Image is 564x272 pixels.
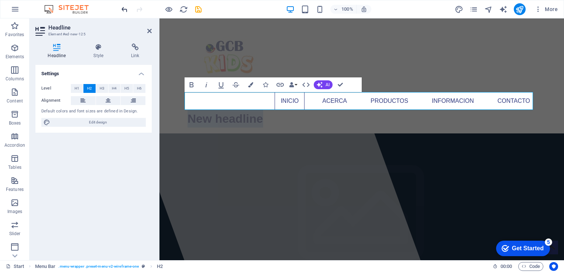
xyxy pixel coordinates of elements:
[48,24,152,31] h2: Headline
[53,1,60,9] div: 5
[549,262,558,271] button: Usercentrics
[326,83,330,87] span: AI
[5,32,24,38] p: Favorites
[35,43,81,59] h4: Headline
[20,8,52,15] div: Get Started
[58,262,139,271] span: . menu-wrapper .preset-menu-v2-wireframe-one
[299,77,313,92] button: HTML
[48,31,137,38] h3: Element #ed-new-125
[119,43,152,59] h4: Link
[42,5,98,14] img: Editor Logo
[9,231,21,237] p: Slider
[52,118,144,127] span: Edit design
[288,77,298,92] button: Data Bindings
[41,108,146,115] div: Default colors and font sizes are defined in Design.
[493,262,512,271] h6: Session time
[194,5,203,14] button: save
[81,43,119,59] h4: Style
[8,164,21,170] p: Tables
[361,6,367,13] i: On resize automatically adjust zoom level to fit chosen device.
[522,262,540,271] span: Code
[515,5,524,14] i: Publish
[35,65,152,78] h4: Settings
[6,262,24,271] a: Click to cancel selection. Double-click to open Pages
[273,77,287,92] button: Link
[120,5,129,14] button: undo
[157,262,163,271] span: Click to select. Double-click to edit
[514,3,526,15] button: publish
[484,5,493,14] button: navigator
[41,118,146,127] button: Edit design
[179,5,188,14] button: reload
[6,76,24,82] p: Columns
[4,4,58,19] div: Get Started 5 items remaining, 0% complete
[499,5,508,14] i: AI Writer
[532,3,561,15] button: More
[484,5,493,14] i: Navigator
[185,77,199,92] button: Bold (Ctrl+B)
[41,84,71,93] label: Level
[534,6,558,13] span: More
[330,5,357,14] button: 100%
[83,84,96,93] button: H2
[71,84,83,93] button: H1
[87,84,92,93] span: H2
[6,186,24,192] p: Features
[7,98,23,104] p: Content
[518,262,543,271] button: Code
[499,5,508,14] button: text_generator
[137,84,142,93] span: H6
[214,77,228,92] button: Underline (Ctrl+U)
[35,262,163,271] nav: breadcrumb
[199,77,213,92] button: Italic (Ctrl+I)
[470,5,478,14] button: pages
[229,77,243,92] button: Strikethrough
[314,80,333,89] button: AI
[194,5,203,14] i: Save (Ctrl+S)
[96,84,108,93] button: H3
[455,5,463,14] i: Design (Ctrl+Alt+Y)
[506,264,507,269] span: :
[258,77,272,92] button: Icons
[470,5,478,14] i: Pages (Ctrl+Alt+S)
[109,84,121,93] button: H4
[244,77,258,92] button: Colors
[455,5,464,14] button: design
[7,209,23,215] p: Images
[142,264,145,268] i: This element is a customizable preset
[112,84,117,93] span: H4
[6,54,24,60] p: Elements
[35,262,56,271] span: Click to select. Double-click to edit
[124,84,129,93] span: H5
[4,142,25,148] p: Accordion
[75,84,79,93] span: H1
[333,77,347,92] button: Confirm (Ctrl+⏎)
[121,84,133,93] button: H5
[9,120,21,126] p: Boxes
[41,96,71,105] label: Alignment
[100,84,104,93] span: H3
[133,84,145,93] button: H6
[341,5,353,14] h6: 100%
[501,262,512,271] span: 00 00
